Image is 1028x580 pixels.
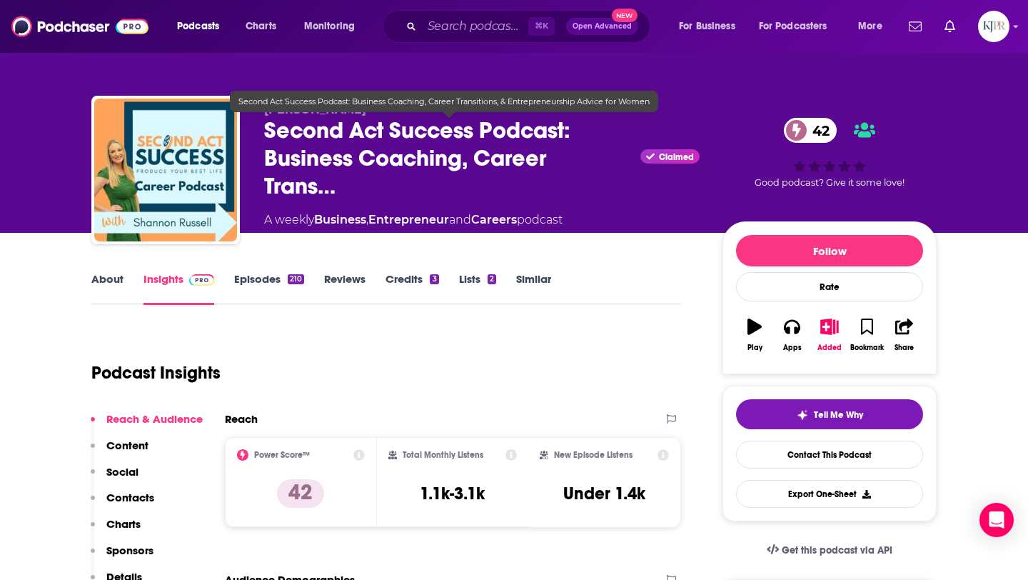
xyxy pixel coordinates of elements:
button: open menu [848,15,900,38]
a: Entrepreneur [368,213,449,226]
button: Follow [736,235,923,266]
div: 42Good podcast? Give it some love! [722,103,937,203]
span: ⌘ K [528,17,555,36]
a: Careers [471,213,517,226]
button: Sponsors [91,544,153,570]
div: Open Intercom Messenger [979,503,1014,537]
div: 3 [430,274,438,284]
div: Play [747,344,762,352]
button: Open AdvancedNew [566,18,638,35]
span: 42 [798,118,837,143]
div: Added [817,344,842,352]
h3: Under 1.4k [563,483,645,504]
button: Added [811,309,848,361]
button: Export One-Sheet [736,480,923,508]
h2: Reach [225,412,258,426]
button: Reach & Audience [91,412,203,439]
h2: Total Monthly Listens [403,450,483,460]
button: Bookmark [848,309,885,361]
a: 42 [784,118,837,143]
span: More [858,16,882,36]
div: Bookmark [850,344,884,352]
a: Get this podcast via API [755,533,904,568]
span: Claimed [659,154,694,161]
img: Podchaser - Follow, Share and Rate Podcasts [11,13,148,40]
button: Share [886,309,923,361]
a: Reviews [324,272,366,305]
div: 210 [288,274,304,284]
a: Credits3 [385,272,438,305]
span: For Business [679,16,735,36]
span: Good podcast? Give it some love! [755,177,904,188]
a: Contact This Podcast [736,441,923,469]
button: Charts [91,517,141,544]
img: Podchaser Pro [189,274,214,286]
span: For Podcasters [759,16,827,36]
div: Share [895,344,914,352]
a: InsightsPodchaser Pro [143,272,214,305]
img: User Profile [978,11,1009,42]
div: Second Act Success Podcast: Business Coaching, Career Transitions, & Entrepreneurship Advice for ... [230,91,658,112]
button: Show profile menu [978,11,1009,42]
span: , [366,213,368,226]
button: tell me why sparkleTell Me Why [736,399,923,429]
a: Business [314,213,366,226]
div: Search podcasts, credits, & more... [396,10,664,43]
a: Lists2 [459,272,496,305]
span: Podcasts [177,16,219,36]
div: 2 [488,274,496,284]
span: Get this podcast via API [782,544,892,556]
p: Sponsors [106,544,153,557]
a: Similar [516,272,551,305]
button: open menu [669,15,753,38]
button: Contacts [91,491,154,517]
span: Tell Me Why [814,409,863,421]
a: Charts [236,15,285,38]
span: and [449,213,471,226]
h3: 1.1k-3.1k [420,483,485,504]
p: Charts [106,517,141,531]
a: About [91,272,124,305]
p: 42 [277,479,324,508]
span: Open Advanced [573,23,632,30]
h2: Power Score™ [254,450,310,460]
input: Search podcasts, credits, & more... [422,15,528,38]
h2: New Episode Listens [554,450,633,460]
button: Content [91,439,148,465]
img: Second Act Success Podcast: Business Coaching, Career Transitions, & Entrepreneurship Advice for ... [94,99,237,241]
p: Contacts [106,491,154,504]
span: Charts [246,16,276,36]
h1: Podcast Insights [91,362,221,384]
div: A weekly podcast [264,211,563,229]
p: Content [106,439,148,452]
a: Episodes210 [234,272,304,305]
p: Social [106,465,138,479]
button: Apps [773,309,810,361]
span: Monitoring [304,16,355,36]
button: open menu [294,15,373,38]
a: Show notifications dropdown [903,14,927,39]
span: New [612,9,638,22]
span: Logged in as KJPRpodcast [978,11,1009,42]
p: Reach & Audience [106,412,203,426]
img: tell me why sparkle [797,409,808,421]
button: Social [91,465,138,491]
button: open menu [167,15,238,38]
a: Show notifications dropdown [939,14,961,39]
div: Apps [783,344,802,352]
button: Play [736,309,773,361]
button: open menu [750,15,848,38]
div: Rate [736,272,923,301]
